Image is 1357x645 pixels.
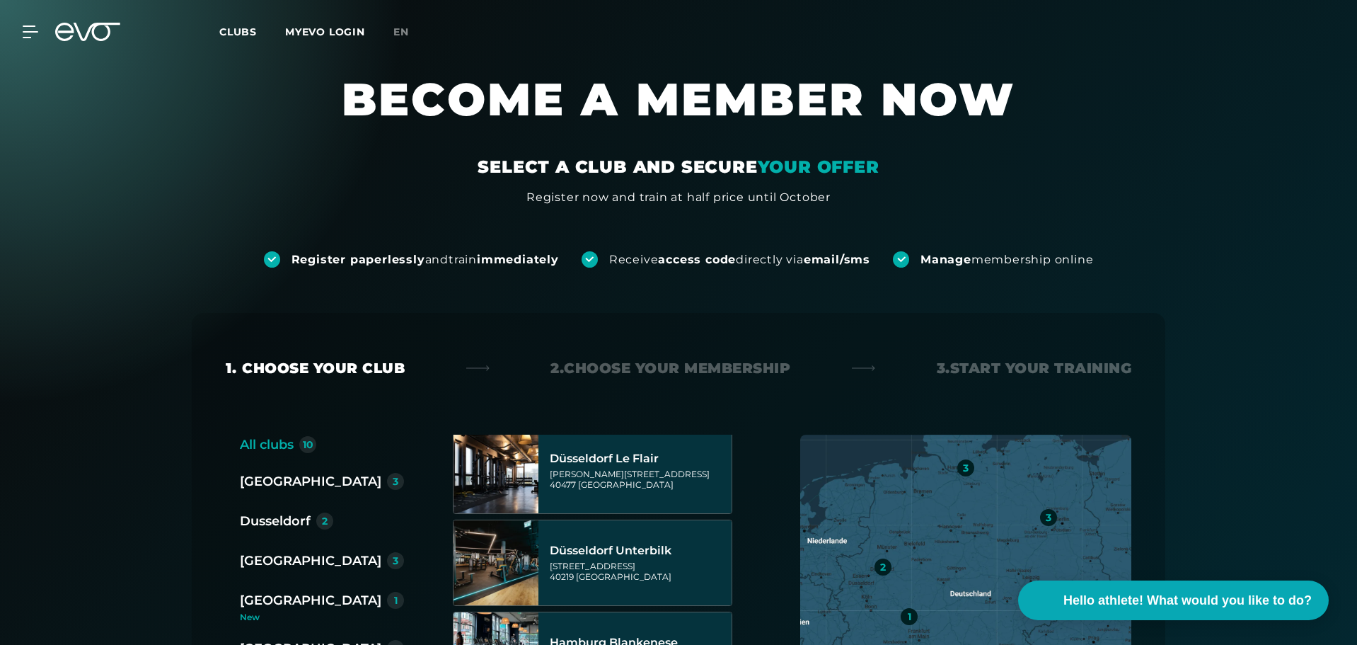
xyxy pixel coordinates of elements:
font: Hello athlete! What would you like to do? [1063,593,1312,607]
div: 2 [880,562,886,572]
font: [GEOGRAPHIC_DATA] [578,479,674,490]
font: Register paperlessly [291,253,425,266]
a: Clubs [219,25,285,38]
font: Düsseldorf Unterbilk [550,544,671,557]
font: 40477 [550,479,576,490]
font: directly via [736,253,804,266]
font: 2. [550,360,564,377]
font: New [240,612,260,622]
font: [STREET_ADDRESS] [550,561,635,571]
font: Register now and train at half price until October [526,190,831,204]
div: 3 [963,463,969,473]
font: SELECT A CLUB AND SECURE [478,156,757,177]
font: 3. [937,360,950,377]
div: 1 [908,612,911,622]
font: train [449,253,477,266]
font: 1. [226,360,236,377]
font: email/sms [804,253,870,266]
font: BECOME A MEMBER NOW [342,72,1015,127]
button: Hello athlete! What would you like to do? [1018,581,1329,620]
font: [GEOGRAPHIC_DATA] [576,571,671,582]
font: 3 [393,475,398,488]
font: Choose your membership [564,360,790,377]
font: membership online [971,253,1094,266]
font: [GEOGRAPHIC_DATA] [240,474,381,489]
font: Clubs [219,25,257,38]
font: immediately [477,253,559,266]
img: Düsseldorf Unterbilk [454,520,538,605]
font: Receive [609,253,659,266]
font: 1 [394,594,398,607]
a: en [393,24,426,40]
font: [GEOGRAPHIC_DATA] [240,553,381,569]
font: Manage [920,253,971,266]
img: Düsseldorf Le Flair [454,428,538,513]
font: Choose your club [242,360,405,377]
font: Start your training [950,360,1132,377]
font: 10 [303,438,313,451]
font: 3 [393,554,398,567]
font: YOUR OFFER [758,156,879,177]
font: 2 [322,515,328,527]
font: access code [658,253,736,266]
a: MYEVO LOGIN [285,25,365,38]
font: Dusseldorf [240,513,311,529]
div: 3 [1046,513,1051,523]
font: All clubs [240,437,294,452]
font: [GEOGRAPHIC_DATA] [240,593,381,608]
font: en [393,25,409,38]
font: [PERSON_NAME][STREET_ADDRESS] [550,469,710,479]
font: 40219 [550,571,574,582]
font: and [425,253,449,266]
font: Düsseldorf Le Flair [550,452,659,465]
